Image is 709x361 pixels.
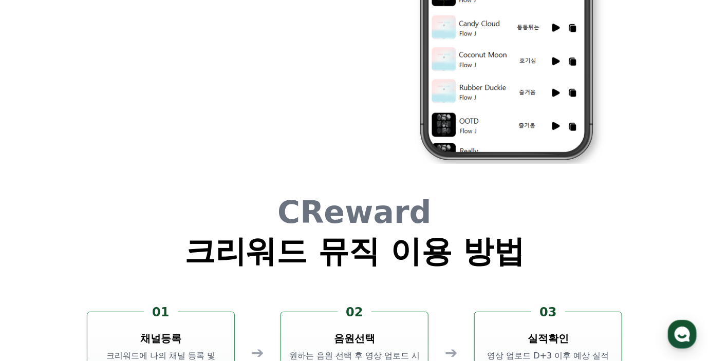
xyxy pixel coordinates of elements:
div: 01 [144,304,177,320]
span: 홈 [32,291,39,299]
div: 02 [338,304,371,320]
span: 대화 [94,292,106,300]
a: 설정 [133,276,197,301]
h1: 크리워드 뮤직 이용 방법 [184,236,525,267]
span: 설정 [159,291,171,299]
a: 홈 [3,276,68,301]
h3: 채널등록 [140,331,181,346]
h3: 실적확인 [528,331,569,346]
a: 대화 [68,276,133,301]
h1: CReward [184,197,525,227]
div: 03 [531,304,565,320]
h3: 음원선택 [334,331,375,346]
